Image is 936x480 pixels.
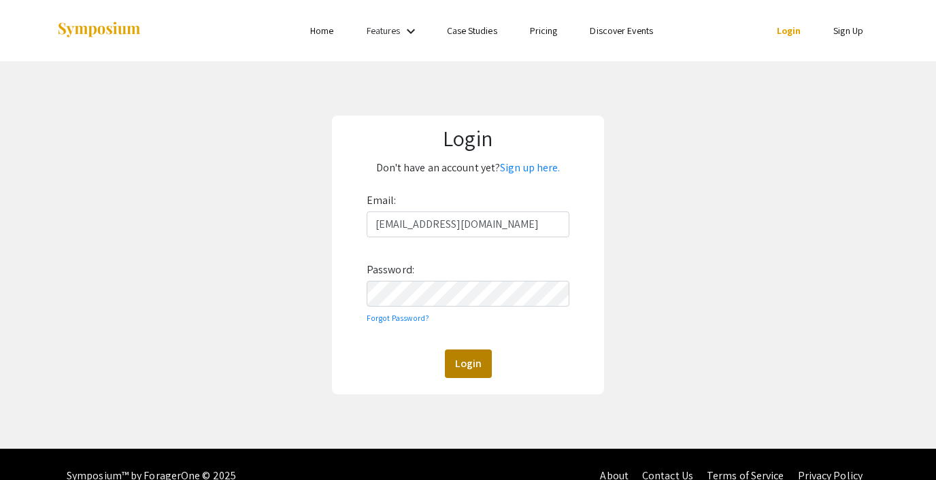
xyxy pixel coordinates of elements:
h1: Login [341,125,595,151]
a: Case Studies [447,24,497,37]
label: Email: [367,190,397,211]
p: Don't have an account yet? [341,157,595,179]
button: Login [445,349,492,378]
mat-icon: Expand Features list [403,23,419,39]
img: Symposium by ForagerOne [56,21,141,39]
a: Features [367,24,401,37]
a: Login [777,24,801,37]
label: Password: [367,259,414,281]
a: Forgot Password? [367,313,430,323]
a: Discover Events [590,24,653,37]
a: Home [310,24,333,37]
a: Pricing [530,24,558,37]
iframe: Chat [10,419,58,470]
a: Sign Up [833,24,863,37]
a: Sign up here. [500,160,560,175]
